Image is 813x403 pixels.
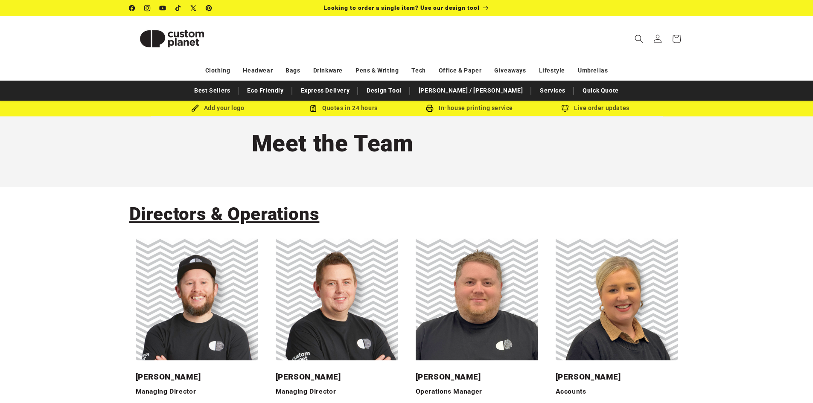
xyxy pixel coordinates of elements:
[126,16,218,61] a: Custom Planet
[416,371,538,383] h3: [PERSON_NAME]
[416,387,482,395] strong: Operations Manager
[313,63,343,78] a: Drinkware
[539,63,565,78] a: Lifestyle
[205,63,230,78] a: Clothing
[426,104,434,112] img: In-house printing
[281,103,407,113] div: Quotes in 24 hours
[556,371,678,383] h3: [PERSON_NAME]
[533,103,659,113] div: Live order updates
[276,387,336,395] strong: Managing Director
[129,203,320,224] span: Directors & Operations
[494,63,526,78] a: Giveaways
[578,83,623,98] a: Quick Quote
[309,104,317,112] img: Order Updates Icon
[297,83,354,98] a: Express Delivery
[578,63,608,78] a: Umbrellas
[629,29,648,48] summary: Search
[324,4,480,11] span: Looking to order a single item? Use our design tool
[439,63,481,78] a: Office & Paper
[561,104,569,112] img: Order updates
[407,103,533,113] div: In-house printing service
[243,83,288,98] a: Eco Friendly
[414,83,527,98] a: [PERSON_NAME] / [PERSON_NAME]
[536,83,570,98] a: Services
[252,128,562,158] h1: Meet the Team
[155,103,281,113] div: Add your logo
[411,63,425,78] a: Tech
[362,83,406,98] a: Design Tool
[191,104,199,112] img: Brush Icon
[136,387,196,395] strong: Managing Director
[136,371,258,383] h3: [PERSON_NAME]
[276,371,398,383] h3: [PERSON_NAME]
[190,83,234,98] a: Best Sellers
[243,63,273,78] a: Headwear
[356,63,399,78] a: Pens & Writing
[129,20,215,58] img: Custom Planet
[556,387,586,395] strong: Accounts
[286,63,300,78] a: Bags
